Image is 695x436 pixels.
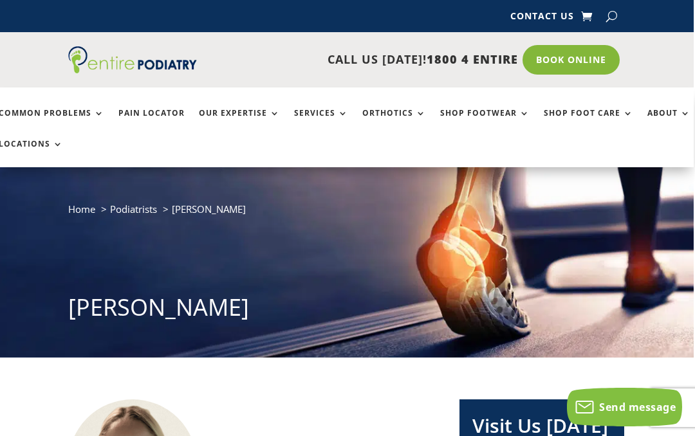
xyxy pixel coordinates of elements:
a: Contact Us [510,12,574,26]
a: Entire Podiatry [68,63,197,76]
span: [PERSON_NAME] [172,203,246,215]
img: logo (1) [68,46,197,73]
a: Services [294,109,348,136]
a: Book Online [523,45,620,75]
button: Send message [567,388,682,426]
a: About [647,109,690,136]
a: Orthotics [362,109,426,136]
a: Pain Locator [118,109,185,136]
a: Podiatrists [110,203,157,215]
a: Our Expertise [199,109,280,136]
span: Send message [599,400,676,414]
a: Home [68,203,95,215]
p: CALL US [DATE]! [197,51,518,68]
span: 1800 4 ENTIRE [427,51,518,67]
a: Shop Footwear [440,109,530,136]
a: Shop Foot Care [544,109,633,136]
h1: [PERSON_NAME] [68,291,624,330]
nav: breadcrumb [68,201,624,227]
